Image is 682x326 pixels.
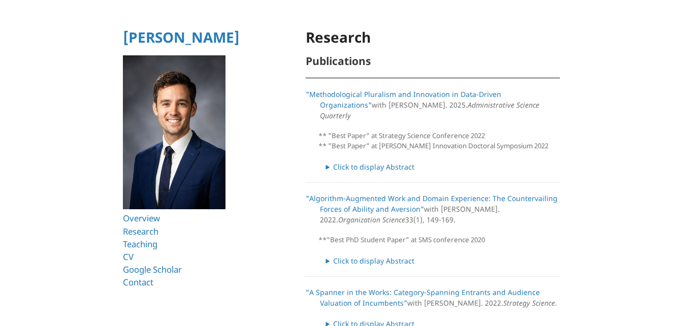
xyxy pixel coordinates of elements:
[123,251,134,263] a: CV
[306,89,560,121] p: with [PERSON_NAME]. 2025.
[326,161,560,172] summary: Click to display Abstract
[306,193,558,214] a: "Algorithm-Augmented Work and Domain Experience: The Countervailing Forces of Ability and Aversion"
[306,29,560,45] h1: Research
[123,264,182,275] a: Google Scholar
[326,161,560,172] details: Lorem ipsumdol si amet-consec adipiscing, elits doeiusm temporincidi utlabore et dol magnaal, eni...
[306,55,560,67] h2: Publications
[123,225,158,237] a: Research
[338,215,405,224] i: Organization Science
[306,193,560,225] p: with [PERSON_NAME]. 2022. 33(1), 149-169.
[318,235,560,245] p: **"Best PhD Student Paper" at SMS conference 2020
[306,287,560,308] p: with [PERSON_NAME]. 2022. .
[123,55,226,210] img: Ryan T Allen HBS
[318,131,560,151] p: ** "Best Paper" at Strategy Science Conference 2022 ** "Best Paper" at [PERSON_NAME] Innovation D...
[123,276,153,288] a: Contact
[306,89,501,110] a: "Methodological Pluralism and Innovation in Data-Driven Organizations"
[320,100,539,120] i: Administrative Science Quarterly
[326,255,560,266] details: Lore ipsumdol sitame conse adipiscingel se doeiusm tempor incididunt utlab et dolor magnaaliq-eni...
[123,27,240,47] a: [PERSON_NAME]
[306,287,540,308] a: "A Spanner in the Works: Category-Spanning Entrants and Audience Valuation of Incumbents"
[123,238,157,250] a: Teaching
[326,255,560,266] summary: Click to display Abstract
[123,212,160,224] a: Overview
[503,298,555,308] i: Strategy Science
